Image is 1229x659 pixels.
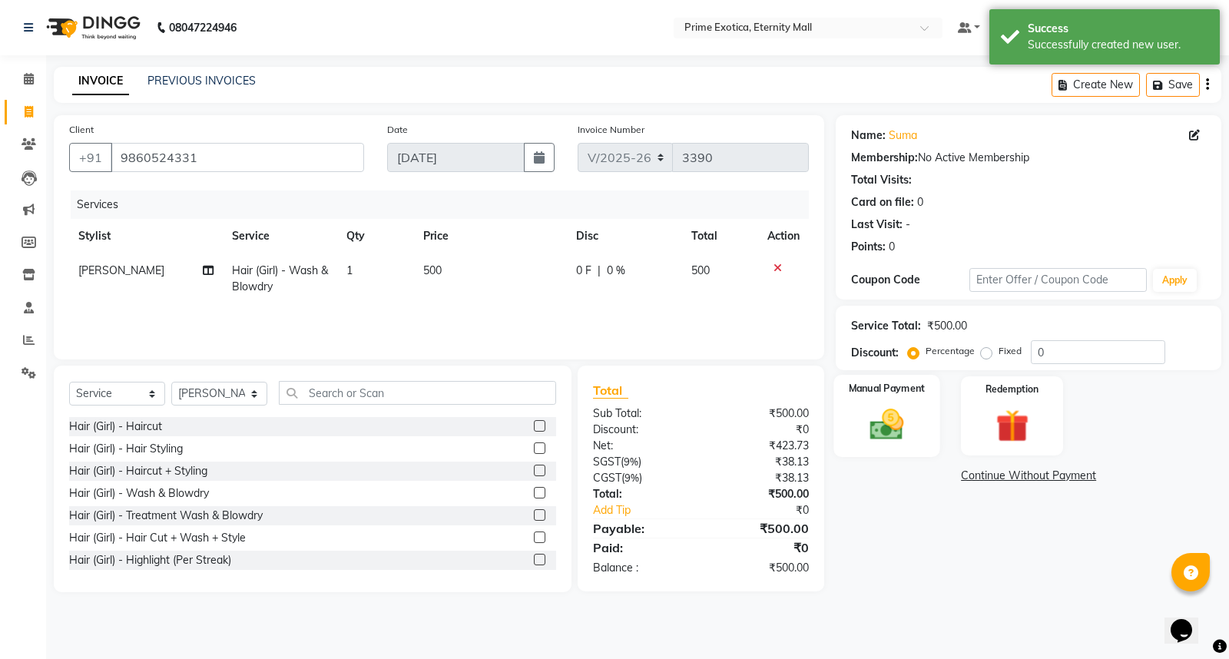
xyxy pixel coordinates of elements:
img: logo [39,6,144,49]
span: 500 [423,263,442,277]
label: Percentage [926,344,975,358]
th: Service [223,219,338,253]
span: 500 [691,263,710,277]
a: INVOICE [72,68,129,95]
th: Stylist [69,219,223,253]
div: ( ) [581,470,701,486]
div: Successfully created new user. [1028,37,1208,53]
div: Total: [581,486,701,502]
img: _gift.svg [986,406,1039,446]
div: Name: [851,127,886,144]
img: _cash.svg [860,405,915,444]
div: Service Total: [851,318,921,334]
div: ₹500.00 [701,560,821,576]
span: 0 F [576,263,591,279]
div: Sub Total: [581,406,701,422]
a: PREVIOUS INVOICES [147,74,256,88]
th: Action [758,219,809,253]
div: ₹38.13 [701,454,821,470]
div: Net: [581,438,701,454]
div: ₹500.00 [701,406,821,422]
div: Membership: [851,150,918,166]
div: ₹0 [721,502,821,518]
span: 9% [624,472,639,484]
div: Discount: [581,422,701,438]
button: Apply [1153,269,1197,292]
div: ₹0 [701,538,821,557]
div: ₹38.13 [701,470,821,486]
div: ₹500.00 [701,519,821,538]
label: Redemption [986,382,1039,396]
span: [PERSON_NAME] [78,263,164,277]
div: No Active Membership [851,150,1206,166]
label: Client [69,123,94,137]
input: Search by Name/Mobile/Email/Code [111,143,364,172]
label: Invoice Number [578,123,644,137]
input: Search or Scan [279,381,556,405]
th: Price [414,219,567,253]
th: Total [682,219,759,253]
div: Points: [851,239,886,255]
a: Continue Without Payment [839,468,1218,484]
div: Hair (Girl) - Hair Styling [69,441,183,457]
iframe: chat widget [1164,598,1214,644]
div: ₹500.00 [927,318,967,334]
a: Add Tip [581,502,721,518]
div: Hair (Girl) - Wash & Blowdry [69,485,209,502]
div: Hair (Girl) - Haircut + Styling [69,463,207,479]
div: Hair (Girl) - Haircut [69,419,162,435]
div: Card on file: [851,194,914,210]
div: Balance : [581,560,701,576]
span: SGST [593,455,621,469]
div: 0 [917,194,923,210]
th: Qty [337,219,414,253]
button: Save [1146,73,1200,97]
b: 08047224946 [169,6,237,49]
div: Services [71,190,820,219]
div: 0 [889,239,895,255]
button: Create New [1052,73,1140,97]
div: ₹500.00 [701,486,821,502]
div: Hair (Girl) - Treatment Wash & Blowdry [69,508,263,524]
span: | [598,263,601,279]
span: Total [593,382,628,399]
div: Hair (Girl) - Highlight (Per Streak) [69,552,231,568]
div: Paid: [581,538,701,557]
div: Hair (Girl) - Hair Cut + Wash + Style [69,530,246,546]
div: Total Visits: [851,172,912,188]
input: Enter Offer / Coupon Code [969,268,1147,292]
div: ( ) [581,454,701,470]
span: CGST [593,471,621,485]
button: +91 [69,143,112,172]
label: Date [387,123,408,137]
div: Discount: [851,345,899,361]
span: Hair (Girl) - Wash & Blowdry [232,263,328,293]
div: ₹423.73 [701,438,821,454]
th: Disc [567,219,682,253]
div: Payable: [581,519,701,538]
span: 9% [624,455,638,468]
span: 1 [346,263,353,277]
label: Fixed [999,344,1022,358]
div: Last Visit: [851,217,903,233]
label: Manual Payment [849,381,926,396]
div: ₹0 [701,422,821,438]
div: - [906,217,910,233]
div: Success [1028,21,1208,37]
div: Coupon Code [851,272,969,288]
span: 0 % [607,263,625,279]
a: Suma [889,127,917,144]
